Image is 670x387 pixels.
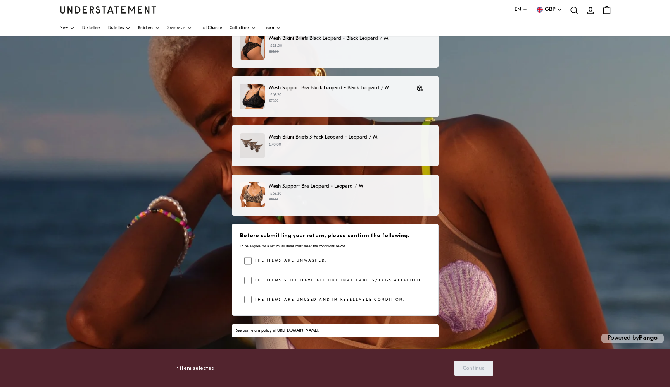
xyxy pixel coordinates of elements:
a: Learn [264,20,281,36]
p: Powered by [601,334,664,343]
a: Knickers [138,20,160,36]
a: Collections [230,20,256,36]
img: 34_02003886-4d24-43e4-be8a-9f669a7db11e.jpg [240,182,265,207]
strike: £35.00 [269,50,279,53]
button: EN [515,5,528,14]
p: Mesh Support Bra Black Leopard - Black Leopard / M [269,84,409,92]
a: Pango [639,335,658,341]
span: New [60,26,68,30]
img: mesh-support-plus-black-leopard-393.jpg [240,84,265,109]
span: Bestsellers [82,26,100,30]
strike: £79.00 [269,99,278,103]
img: 4_1_fd42d285-9872-42b9-af11-0703958ad7cb.jpg [240,133,265,158]
span: Swimwear [167,26,185,30]
label: The items are unused and in resellable condition. [252,296,405,304]
span: Knickers [138,26,153,30]
p: Mesh Support Bra Leopard - Leopard / M [269,182,430,190]
a: Last Chance [200,20,222,36]
span: Collections [230,26,249,30]
p: £28.00 [269,43,430,55]
a: [URL][DOMAIN_NAME] [276,329,318,333]
img: mesh-bikini-briefs-wild-polish-34269154181285.jpg [240,34,265,60]
span: Learn [264,26,274,30]
p: £63.20 [269,191,430,202]
label: The items still have all original labels/tags attached. [252,277,422,284]
p: To be eligible for a return, all items must meet the conditions below. [240,244,430,249]
span: EN [515,5,521,14]
p: £63.20 [269,92,409,104]
a: Bralettes [108,20,130,36]
h3: Before submitting your return, please confirm the following: [240,232,430,240]
span: Last Chance [200,26,222,30]
button: GBP [535,5,562,14]
span: GBP [545,5,556,14]
p: Mesh Bikini Briefs Black Leopard - Black Leopard / M [269,34,430,43]
a: Bestsellers [82,20,100,36]
div: See our return policy at . [236,328,434,334]
p: Mesh Bikini Briefs 3-Pack Leopard - Leopard / M [269,133,430,141]
strike: £79.00 [269,198,278,201]
span: Bralettes [108,26,124,30]
p: £70.00 [269,142,430,148]
a: Swimwear [167,20,192,36]
label: The items are unwashed. [252,257,327,265]
a: Understatement Homepage [60,6,157,13]
a: New [60,20,74,36]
